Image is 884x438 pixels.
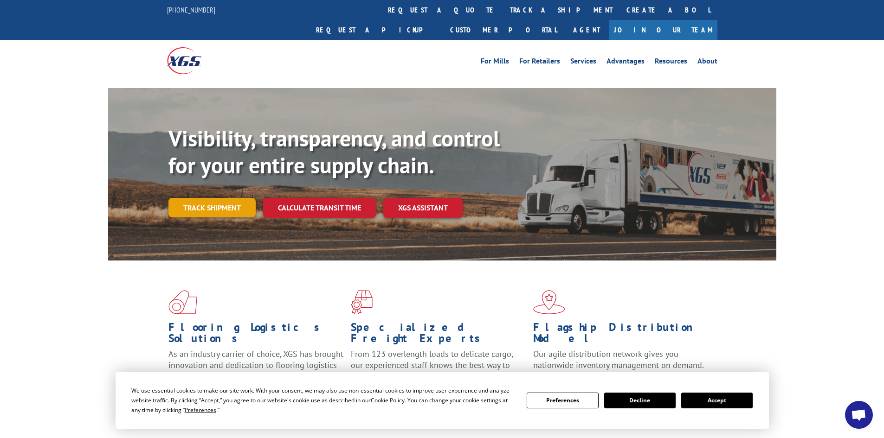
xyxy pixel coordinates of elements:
a: Calculate transit time [263,198,376,218]
h1: Flagship Distribution Model [533,322,709,349]
button: Preferences [527,393,598,408]
p: From 123 overlength loads to delicate cargo, our experienced staff knows the best way to move you... [351,349,526,390]
div: We use essential cookies to make our site work. With your consent, we may also use non-essential ... [131,386,516,415]
a: XGS ASSISTANT [383,198,463,218]
a: Join Our Team [609,20,717,40]
b: Visibility, transparency, and control for your entire supply chain. [168,124,500,179]
h1: Flooring Logistics Solutions [168,322,344,349]
img: xgs-icon-flagship-distribution-model-red [533,290,565,314]
a: Customer Portal [443,20,564,40]
a: About [697,57,717,68]
a: For Retailers [519,57,560,68]
a: Request a pickup [309,20,443,40]
span: Our agile distribution network gives you nationwide inventory management on demand. [533,349,704,370]
a: [PHONE_NUMBER] [167,5,215,14]
span: As an industry carrier of choice, XGS has brought innovation and dedication to flooring logistics... [168,349,343,381]
a: For Mills [481,57,509,68]
a: Agent [564,20,609,40]
div: Open chat [845,401,873,429]
img: xgs-icon-total-supply-chain-intelligence-red [168,290,197,314]
button: Decline [604,393,676,408]
a: Resources [655,57,687,68]
span: Preferences [185,406,216,414]
span: Cookie Policy [371,396,405,404]
a: Services [570,57,596,68]
a: Track shipment [168,198,256,217]
button: Accept [681,393,753,408]
div: Cookie Consent Prompt [116,372,769,429]
img: xgs-icon-focused-on-flooring-red [351,290,373,314]
h1: Specialized Freight Experts [351,322,526,349]
a: Advantages [607,57,645,68]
